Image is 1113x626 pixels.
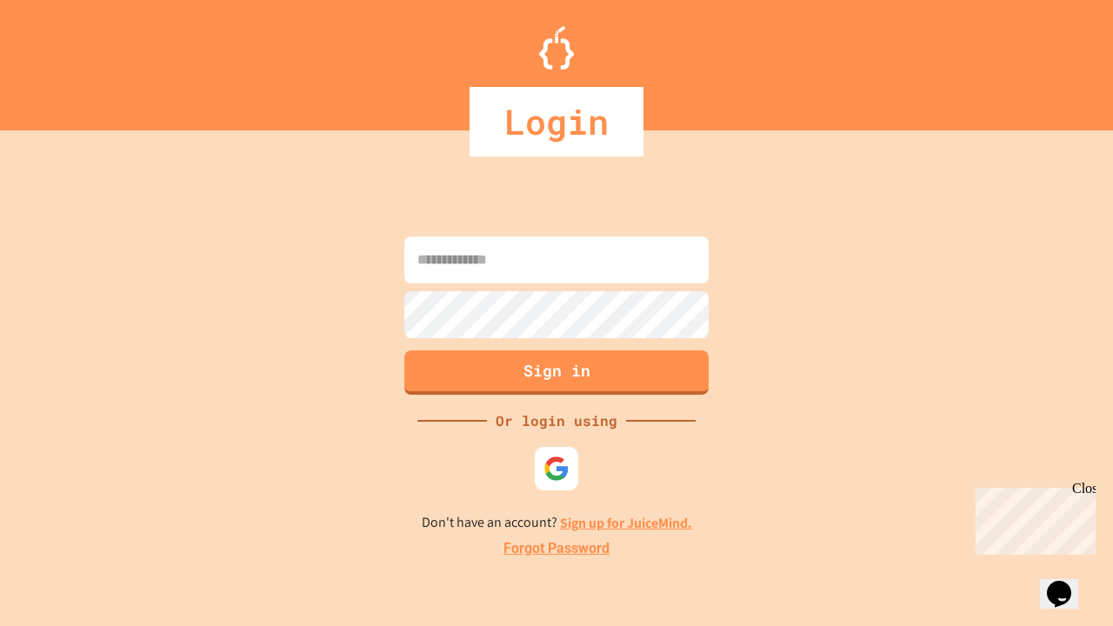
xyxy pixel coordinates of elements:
button: Sign in [404,350,709,395]
div: Or login using [487,410,626,431]
div: Login [470,87,643,156]
a: Sign up for JuiceMind. [560,514,692,532]
iframe: chat widget [1040,556,1096,609]
img: Logo.svg [539,26,574,70]
p: Don't have an account? [422,512,692,534]
iframe: chat widget [969,481,1096,555]
div: Chat with us now!Close [7,7,120,110]
img: google-icon.svg [543,456,570,482]
a: Forgot Password [503,538,610,559]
